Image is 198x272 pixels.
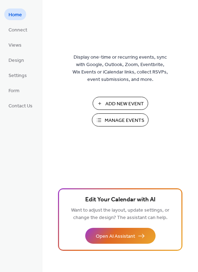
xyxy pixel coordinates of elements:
button: Add New Event [93,97,148,110]
span: Display one-time or recurring events, sync with Google, Outlook, Zoom, Eventbrite, Wix Events or ... [72,54,168,83]
button: Manage Events [92,113,148,126]
a: Connect [4,24,31,35]
a: Home [4,8,26,20]
button: Open AI Assistant [85,228,156,244]
span: Open AI Assistant [96,233,135,240]
a: Contact Us [4,100,37,111]
a: Views [4,39,26,51]
span: Design [8,57,24,64]
span: Home [8,11,22,19]
span: Settings [8,72,27,79]
span: Want to adjust the layout, update settings, or change the design? The assistant can help. [71,206,169,223]
span: Edit Your Calendar with AI [85,195,156,205]
span: Views [8,42,22,49]
span: Manage Events [105,117,144,124]
span: Add New Event [105,100,144,108]
span: Connect [8,26,27,34]
a: Design [4,54,28,66]
a: Form [4,84,24,96]
span: Form [8,87,19,95]
span: Contact Us [8,102,33,110]
a: Settings [4,69,31,81]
